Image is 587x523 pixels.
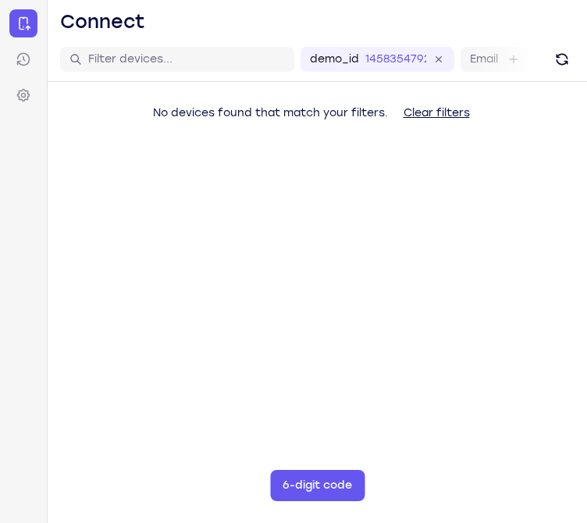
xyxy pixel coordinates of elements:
[60,9,145,34] h1: Connect
[470,52,498,67] label: Email
[9,9,37,37] a: Connect
[550,47,575,72] button: Refresh
[9,45,37,73] a: Sessions
[270,470,365,501] button: 6-digit code
[153,106,388,119] span: No devices found that match your filters.
[391,98,482,129] button: Clear filters
[9,81,37,109] a: Settings
[88,52,285,67] input: Filter devices...
[310,52,359,67] label: demo_id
